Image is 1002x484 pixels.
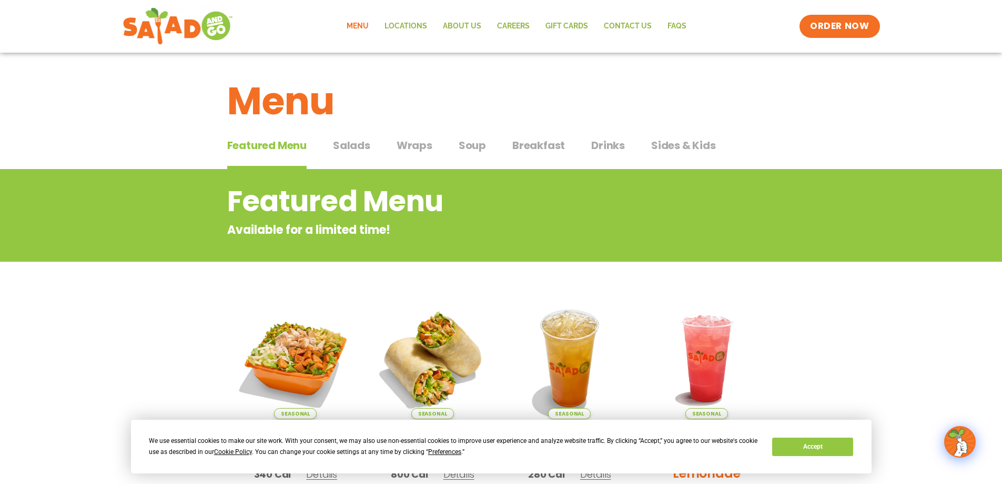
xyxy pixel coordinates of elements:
span: Details [443,468,474,481]
a: About Us [435,14,489,38]
a: Careers [489,14,538,38]
a: Contact Us [596,14,660,38]
span: Preferences [428,448,461,456]
span: Cookie Policy [214,448,252,456]
span: Featured Menu [227,137,307,153]
h1: Menu [227,73,775,130]
a: ORDER NOW [799,15,879,38]
h2: Featured Menu [227,180,691,223]
p: Available for a limited time! [227,221,691,239]
img: new-SAG-logo-768×292 [123,5,234,47]
span: Soup [459,137,486,153]
a: Menu [339,14,377,38]
div: Cookie Consent Prompt [131,420,872,473]
span: Seasonal [548,408,591,419]
span: Seasonal [274,408,317,419]
span: 340 Cal [254,467,291,481]
span: Sides & Kids [651,137,716,153]
span: 800 Cal [391,467,428,481]
a: FAQs [660,14,694,38]
img: Product photo for Southwest Harvest Wrap [372,298,493,419]
span: 280 Cal [528,467,565,481]
button: Accept [772,438,853,456]
span: Seasonal [685,408,728,419]
img: Product photo for Apple Cider Lemonade [509,298,631,419]
span: Details [580,468,611,481]
span: Details [306,468,337,481]
span: Drinks [591,137,625,153]
a: GIFT CARDS [538,14,596,38]
div: We use essential cookies to make our site work. With your consent, we may also use non-essential ... [149,436,760,458]
nav: Menu [339,14,694,38]
span: Seasonal [411,408,454,419]
span: ORDER NOW [810,20,869,33]
div: Tabbed content [227,134,775,170]
span: Breakfast [512,137,565,153]
img: Product photo for Southwest Harvest Salad [235,298,357,419]
span: Salads [333,137,370,153]
a: Locations [377,14,435,38]
img: Product photo for Blackberry Bramble Lemonade [646,298,767,419]
span: Wraps [397,137,432,153]
img: wpChatIcon [945,427,975,457]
